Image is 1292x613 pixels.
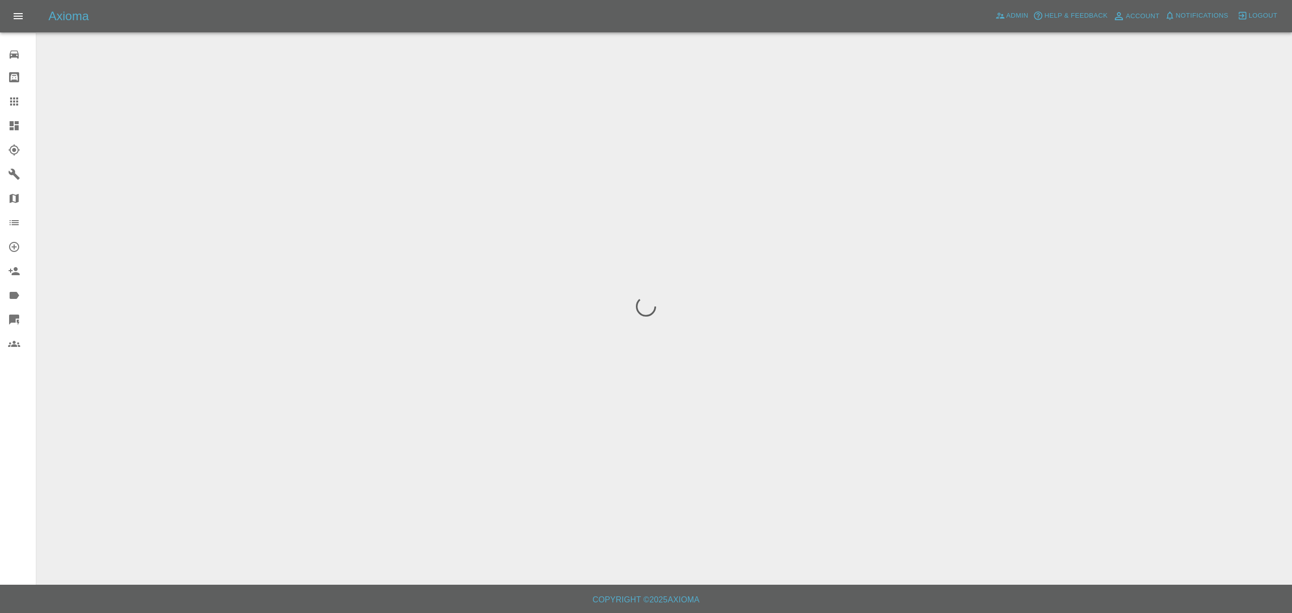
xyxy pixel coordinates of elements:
span: Notifications [1176,10,1228,22]
a: Admin [993,8,1031,24]
span: Help & Feedback [1044,10,1107,22]
span: Account [1126,11,1160,22]
a: Account [1110,8,1162,24]
h6: Copyright © 2025 Axioma [8,593,1284,607]
span: Logout [1249,10,1277,22]
button: Help & Feedback [1031,8,1110,24]
button: Notifications [1162,8,1231,24]
h5: Axioma [48,8,89,24]
span: Admin [1006,10,1029,22]
button: Open drawer [6,4,30,28]
button: Logout [1235,8,1280,24]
